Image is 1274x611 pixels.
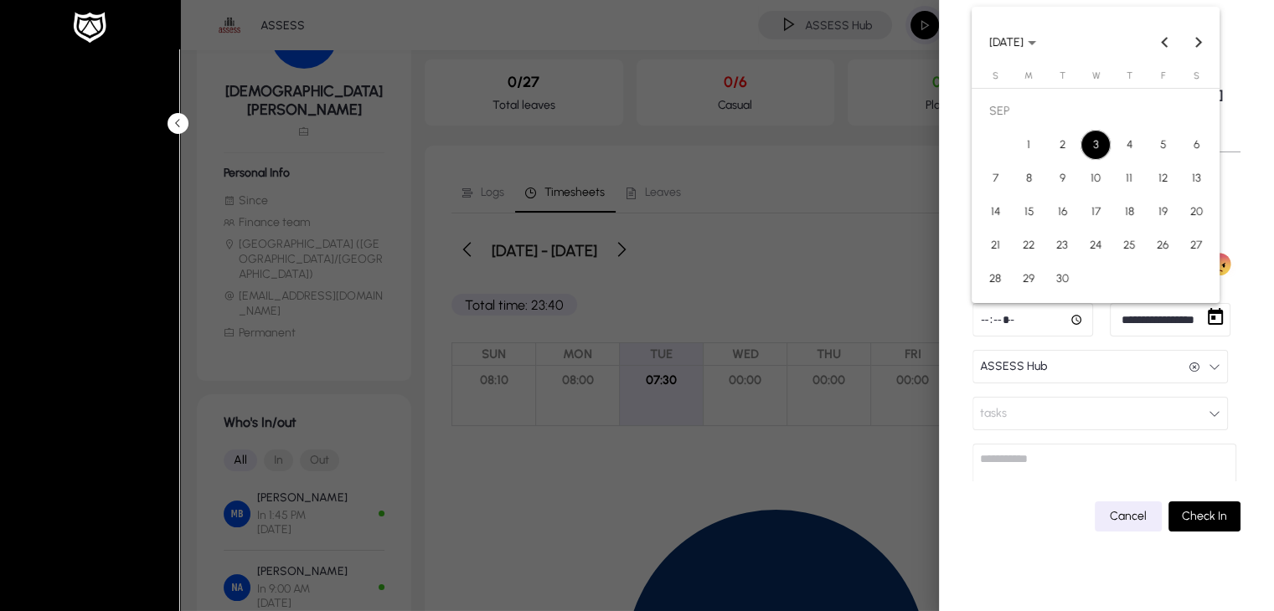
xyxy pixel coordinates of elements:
[978,228,1012,262] button: Sep 21, 2025
[989,35,1024,49] span: [DATE]
[1112,195,1146,228] button: Sep 18, 2025
[1146,195,1179,228] button: Sep 19, 2025
[1081,197,1111,227] span: 17
[1014,130,1044,160] span: 1
[980,197,1010,227] span: 14
[1012,262,1045,295] button: Sep 29, 2025
[1179,195,1213,228] button: Sep 20, 2025
[1179,128,1213,162] button: Sep 6, 2025
[1047,264,1077,294] span: 30
[1146,128,1179,162] button: Sep 5, 2025
[1181,130,1211,160] span: 6
[1148,130,1178,160] span: 5
[1114,197,1144,227] span: 18
[1047,163,1077,193] span: 9
[1091,70,1099,81] span: W
[1045,228,1079,262] button: Sep 23, 2025
[1160,70,1164,81] span: F
[1081,163,1111,193] span: 10
[980,163,1010,193] span: 7
[1014,197,1044,227] span: 15
[1079,128,1112,162] button: Sep 3, 2025
[1012,228,1045,262] button: Sep 22, 2025
[1181,197,1211,227] span: 20
[1024,70,1033,81] span: M
[1146,228,1179,262] button: Sep 26, 2025
[1114,230,1144,260] span: 25
[1114,163,1144,193] span: 11
[1079,228,1112,262] button: Sep 24, 2025
[1148,163,1178,193] span: 12
[1081,130,1111,160] span: 3
[992,70,998,81] span: S
[1014,264,1044,294] span: 29
[1179,162,1213,195] button: Sep 13, 2025
[1047,230,1077,260] span: 23
[1014,163,1044,193] span: 8
[1181,163,1211,193] span: 13
[1112,228,1146,262] button: Sep 25, 2025
[1012,128,1045,162] button: Sep 1, 2025
[1146,162,1179,195] button: Sep 12, 2025
[1047,130,1077,160] span: 2
[1012,162,1045,195] button: Sep 8, 2025
[1126,70,1132,81] span: T
[1114,130,1144,160] span: 4
[1193,70,1199,81] span: S
[978,162,1012,195] button: Sep 7, 2025
[1045,195,1079,228] button: Sep 16, 2025
[1112,128,1146,162] button: Sep 4, 2025
[1059,70,1065,81] span: T
[1179,228,1213,262] button: Sep 27, 2025
[1047,197,1077,227] span: 16
[1045,262,1079,295] button: Sep 30, 2025
[1181,230,1211,260] span: 27
[978,262,1012,295] button: Sep 28, 2025
[983,27,1043,57] button: Choose month and year
[1045,162,1079,195] button: Sep 9, 2025
[1045,128,1079,162] button: Sep 2, 2025
[980,264,1010,294] span: 28
[978,195,1012,228] button: Sep 14, 2025
[1148,230,1178,260] span: 26
[1081,230,1111,260] span: 24
[1148,25,1182,59] button: Previous month
[980,230,1010,260] span: 21
[1112,162,1146,195] button: Sep 11, 2025
[1182,25,1215,59] button: Next month
[978,95,1213,128] td: SEP
[1012,195,1045,228] button: Sep 15, 2025
[1014,230,1044,260] span: 22
[1079,162,1112,195] button: Sep 10, 2025
[1148,197,1178,227] span: 19
[1079,195,1112,228] button: Sep 17, 2025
